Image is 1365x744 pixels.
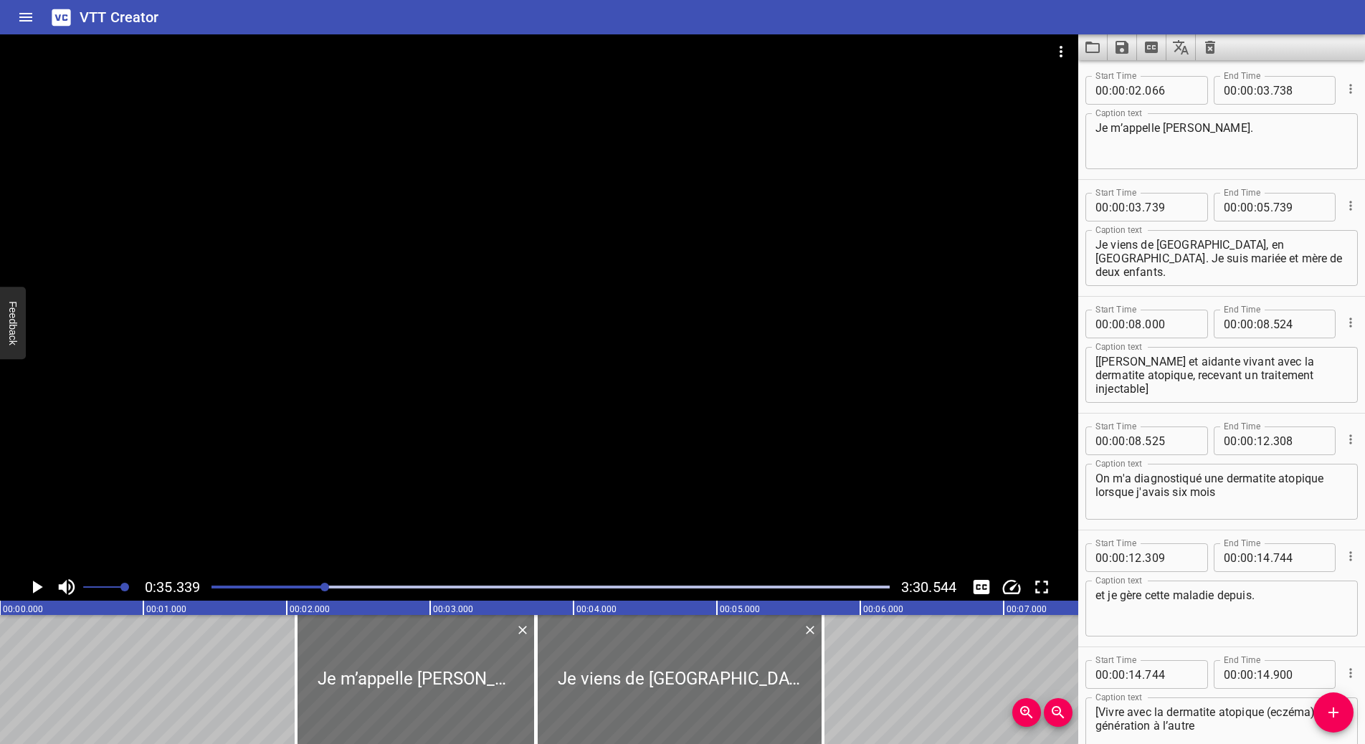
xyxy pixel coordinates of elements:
span: . [1142,426,1145,455]
span: 3:30.544 [901,578,956,596]
span: : [1254,310,1257,338]
span: : [1109,426,1112,455]
span: . [1270,310,1273,338]
div: Cue Options [1341,304,1358,341]
input: 03 [1128,193,1142,221]
span: . [1270,543,1273,572]
input: 00 [1112,426,1126,455]
span: : [1126,660,1128,689]
button: Video Options [1044,34,1078,69]
input: 00 [1224,193,1237,221]
button: Toggle mute [53,573,80,601]
button: Delete [801,621,819,639]
button: Extract captions from video [1137,34,1166,60]
span: : [1109,193,1112,221]
input: 00 [1112,310,1126,338]
text: 00:06.000 [863,604,903,614]
text: 00:07.000 [1007,604,1047,614]
input: 14 [1257,660,1270,689]
span: . [1270,660,1273,689]
div: Playback Speed [998,573,1025,601]
input: 14 [1257,543,1270,572]
button: Add Cue [1313,692,1354,733]
span: 0:35.339 [145,578,200,596]
textarea: et je gère cette maladie depuis. [1095,588,1348,629]
span: . [1142,76,1145,105]
text: 00:04.000 [576,604,617,614]
button: Toggle captions [968,573,995,601]
input: 308 [1273,426,1326,455]
span: . [1142,310,1145,338]
input: 02 [1128,76,1142,105]
input: 744 [1273,543,1326,572]
input: 12 [1257,426,1270,455]
span: : [1254,660,1257,689]
div: Delete Cue [801,621,817,639]
span: : [1109,660,1112,689]
input: 739 [1273,193,1326,221]
input: 00 [1095,193,1109,221]
input: 05 [1257,193,1270,221]
input: 00 [1112,543,1126,572]
button: Delete [513,621,532,639]
span: : [1254,193,1257,221]
input: 00 [1224,310,1237,338]
svg: Clear captions [1202,39,1219,56]
span: : [1126,543,1128,572]
span: : [1254,543,1257,572]
div: Cue Options [1341,538,1358,575]
button: Cue Options [1341,430,1360,449]
span: . [1142,543,1145,572]
span: : [1237,76,1240,105]
input: 00 [1095,543,1109,572]
textarea: Je viens de [GEOGRAPHIC_DATA], en [GEOGRAPHIC_DATA]. Je suis mariée et mère de deux enfants. [1095,238,1348,279]
input: 03 [1257,76,1270,105]
input: 00 [1095,76,1109,105]
input: 08 [1128,426,1142,455]
textarea: Je m’appelle [PERSON_NAME]. [1095,121,1348,162]
button: Play/Pause [23,573,50,601]
span: : [1237,660,1240,689]
div: Cue Options [1341,187,1358,224]
textarea: [[PERSON_NAME] et aidante vivant avec la dermatite atopique, recevant un traitement injectable] [1095,355,1348,396]
span: : [1126,426,1128,455]
div: Delete Cue [513,621,530,639]
input: 00 [1240,76,1254,105]
span: Set video volume [120,583,129,591]
button: Toggle fullscreen [1028,573,1055,601]
svg: Save captions to file [1113,39,1131,56]
input: 00 [1112,660,1126,689]
span: : [1237,543,1240,572]
button: Change Playback Speed [998,573,1025,601]
input: 900 [1273,660,1326,689]
span: . [1270,193,1273,221]
input: 12 [1128,543,1142,572]
input: 08 [1257,310,1270,338]
span: : [1109,76,1112,105]
input: 00 [1224,76,1237,105]
span: : [1254,426,1257,455]
h6: VTT Creator [80,6,159,29]
input: 00 [1240,426,1254,455]
text: 00:03.000 [433,604,473,614]
button: Save captions to file [1108,34,1137,60]
input: 00 [1112,76,1126,105]
span: : [1126,76,1128,105]
input: 08 [1128,310,1142,338]
span: . [1142,660,1145,689]
input: 14 [1128,660,1142,689]
input: 00 [1240,660,1254,689]
span: . [1142,193,1145,221]
span: . [1270,426,1273,455]
input: 00 [1240,310,1254,338]
input: 00 [1095,660,1109,689]
button: Cue Options [1341,664,1360,682]
input: 066 [1145,76,1197,105]
text: 00:01.000 [146,604,186,614]
span: . [1270,76,1273,105]
input: 744 [1145,660,1197,689]
button: Cue Options [1341,313,1360,332]
input: 00 [1224,543,1237,572]
input: 524 [1273,310,1326,338]
text: 00:02.000 [290,604,330,614]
